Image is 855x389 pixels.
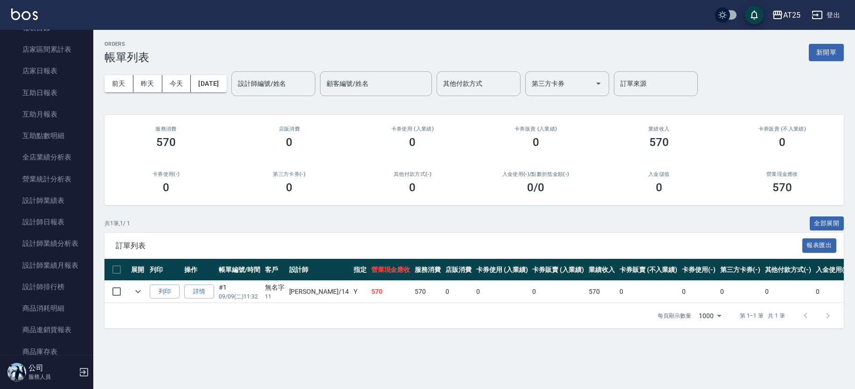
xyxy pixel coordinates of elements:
[4,298,90,319] a: 商品消耗明細
[813,259,852,281] th: 入金使用(-)
[4,319,90,340] a: 商品進銷貨報表
[133,75,162,92] button: 昨天
[809,44,844,61] button: 新開單
[745,6,764,24] button: save
[740,312,785,320] p: 第 1–1 筆 共 1 筆
[4,82,90,104] a: 互助日報表
[609,171,709,177] h2: 入金儲值
[191,75,226,92] button: [DATE]
[362,171,463,177] h2: 其他付款方式(-)
[28,373,76,381] p: 服務人員
[7,363,26,382] img: Person
[732,171,833,177] h2: 營業現金應收
[216,259,263,281] th: 帳單編號/時間
[718,281,763,303] td: 0
[591,76,606,91] button: Open
[184,285,214,299] a: 詳情
[104,219,130,228] p: 共 1 筆, 1 / 1
[162,75,191,92] button: 今天
[156,136,176,149] h3: 570
[409,181,416,194] h3: 0
[163,181,169,194] h3: 0
[351,259,369,281] th: 指定
[813,281,852,303] td: 0
[680,259,718,281] th: 卡券使用(-)
[527,181,544,194] h3: 0 /0
[680,281,718,303] td: 0
[265,292,285,301] p: 11
[216,281,263,303] td: #1
[802,238,837,253] button: 報表匯出
[369,259,413,281] th: 營業現金應收
[412,259,443,281] th: 服務消費
[779,136,785,149] h3: 0
[4,60,90,82] a: 店家日報表
[287,281,351,303] td: [PERSON_NAME] /14
[116,171,216,177] h2: 卡券使用(-)
[286,136,292,149] h3: 0
[763,281,814,303] td: 0
[4,233,90,254] a: 設計師業績分析表
[4,276,90,298] a: 設計師排行榜
[4,104,90,125] a: 互助月報表
[28,363,76,373] h5: 公司
[4,190,90,211] a: 設計師業績表
[182,259,216,281] th: 操作
[732,126,833,132] h2: 卡券販賣 (不入業績)
[116,241,802,250] span: 訂單列表
[772,181,792,194] h3: 570
[768,6,804,25] button: AT25
[530,259,586,281] th: 卡券販賣 (入業績)
[609,126,709,132] h2: 業績收入
[617,281,680,303] td: 0
[530,281,586,303] td: 0
[265,283,285,292] div: 無名字
[369,281,413,303] td: 570
[131,285,145,299] button: expand row
[116,126,216,132] h3: 服務消費
[287,259,351,281] th: 設計師
[783,9,800,21] div: AT25
[586,281,617,303] td: 570
[656,181,662,194] h3: 0
[239,171,340,177] h2: 第三方卡券(-)
[443,281,474,303] td: 0
[443,259,474,281] th: 店販消費
[658,312,691,320] p: 每頁顯示數量
[4,39,90,60] a: 店家區間累計表
[533,136,539,149] h3: 0
[4,211,90,233] a: 設計師日報表
[219,292,260,301] p: 09/09 (二) 11:32
[129,259,147,281] th: 展開
[763,259,814,281] th: 其他付款方式(-)
[802,241,837,250] a: 報表匯出
[4,168,90,190] a: 營業統計分析表
[351,281,369,303] td: Y
[695,303,725,328] div: 1000
[809,48,844,56] a: 新開單
[104,51,149,64] h3: 帳單列表
[617,259,680,281] th: 卡券販賣 (不入業績)
[362,126,463,132] h2: 卡券使用 (入業績)
[147,259,182,281] th: 列印
[409,136,416,149] h3: 0
[485,171,586,177] h2: 入金使用(-) /點數折抵金額(-)
[104,75,133,92] button: 前天
[4,125,90,146] a: 互助點數明細
[810,216,844,231] button: 全部展開
[718,259,763,281] th: 第三方卡券(-)
[485,126,586,132] h2: 卡券販賣 (入業績)
[4,146,90,168] a: 全店業績分析表
[263,259,287,281] th: 客戶
[649,136,669,149] h3: 570
[586,259,617,281] th: 業績收入
[11,8,38,20] img: Logo
[104,41,149,47] h2: ORDERS
[4,341,90,362] a: 商品庫存表
[474,259,530,281] th: 卡券使用 (入業績)
[412,281,443,303] td: 570
[808,7,844,24] button: 登出
[4,255,90,276] a: 設計師業績月報表
[239,126,340,132] h2: 店販消費
[474,281,530,303] td: 0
